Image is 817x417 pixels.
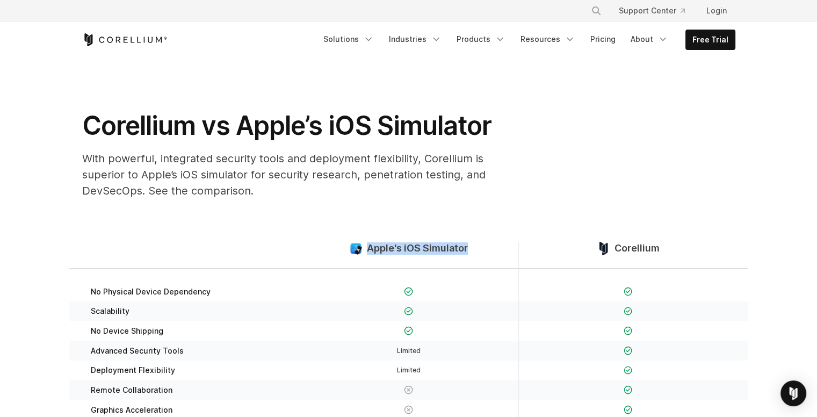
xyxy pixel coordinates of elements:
div: Navigation Menu [317,30,735,50]
div: Open Intercom Messenger [780,380,806,406]
a: About [624,30,675,49]
a: Corellium Home [82,33,168,46]
img: Checkmark [404,307,413,316]
a: Free Trial [686,30,735,49]
img: Checkmark [404,326,413,335]
img: Checkmark [624,287,633,296]
span: Apple's iOS Simulator [367,242,468,255]
span: Limited [397,347,421,355]
div: Navigation Menu [578,1,735,20]
span: Deployment Flexibility [91,365,175,375]
a: Support Center [610,1,693,20]
img: Checkmark [624,346,633,355]
span: Limited [397,366,421,374]
a: Solutions [317,30,380,49]
h1: Corellium vs Apple’s iOS Simulator [82,110,512,142]
img: X [404,385,413,394]
img: Checkmark [624,385,633,394]
img: X [404,405,413,414]
span: No Physical Device Dependency [91,287,211,297]
a: Pricing [584,30,622,49]
img: Checkmark [624,366,633,375]
img: compare_ios-simulator--large [349,242,363,255]
a: Resources [514,30,582,49]
a: Login [698,1,735,20]
img: Checkmark [624,307,633,316]
a: Industries [382,30,448,49]
span: Remote Collaboration [91,385,172,395]
span: Corellium [614,242,660,255]
p: With powerful, integrated security tools and deployment flexibility, Corellium is superior to App... [82,150,512,199]
a: Products [450,30,512,49]
img: Checkmark [624,326,633,335]
span: Graphics Acceleration [91,405,172,415]
img: Checkmark [404,287,413,296]
img: Checkmark [624,405,633,414]
span: Scalability [91,306,129,316]
span: Advanced Security Tools [91,346,184,356]
span: No Device Shipping [91,326,163,336]
button: Search [587,1,606,20]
